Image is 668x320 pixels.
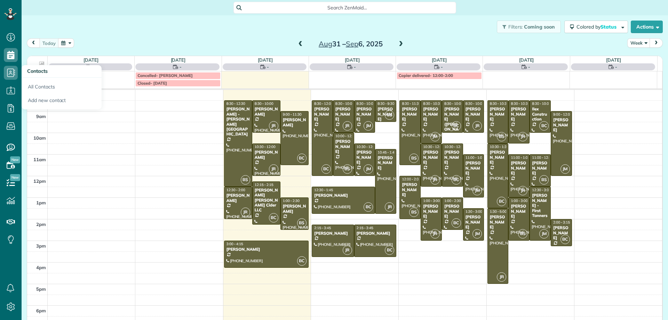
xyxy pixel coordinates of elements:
span: BC [385,245,394,255]
span: - [615,63,617,70]
div: [PERSON_NAME] [423,107,440,122]
span: JR [430,175,440,185]
span: 11:00 - 12:30 [532,155,553,160]
span: JR [241,208,250,217]
span: 2pm [36,221,46,227]
div: [PERSON_NAME] [510,204,527,219]
span: 12:30 - 1:45 [314,188,333,192]
span: JM [539,229,549,239]
div: [PERSON_NAME] [335,139,352,154]
span: Contacts [27,68,48,74]
div: [PERSON_NAME] [226,247,307,252]
span: New [10,174,20,181]
a: [DATE] [83,57,98,63]
span: 2:15 - 3:45 [314,226,331,230]
a: [DATE] [432,57,447,63]
span: JM [364,164,373,174]
span: 10:30 - 12:30 [444,145,465,149]
span: BC [560,235,570,244]
span: 8:30 - 10:00 [335,101,354,106]
span: 10:45 - 1:45 [377,150,396,155]
span: BC [452,175,461,185]
div: [PERSON_NAME] ([PERSON_NAME]) [PERSON_NAME] [444,107,461,151]
span: 8:30 - 11:30 [402,101,421,106]
span: 12:15 - 2:15 [255,182,273,187]
div: Ilex Construction [532,107,549,122]
span: JR [518,186,527,195]
div: [PERSON_NAME] [444,150,461,165]
span: 10:30 - 12:30 [423,145,444,149]
span: 10:00 - 12:00 [335,134,356,138]
span: Cancelled- [PERSON_NAME] [137,73,193,78]
span: BC [297,154,307,163]
span: 8:30 - 10:30 [490,101,509,106]
div: [PERSON_NAME] [314,231,352,236]
span: 12:30 - 2:00 [226,188,245,192]
span: JR [343,245,352,255]
span: BS [518,229,527,239]
span: BS [409,154,419,163]
a: [DATE] [606,57,621,63]
span: - [93,63,95,70]
span: JR [472,121,482,131]
span: BC [269,213,278,223]
span: JR [497,272,506,282]
span: - [528,63,530,70]
span: 11am [33,157,46,162]
span: JM [430,132,440,141]
div: [PERSON_NAME] [465,161,482,175]
a: [DATE] [345,57,360,63]
span: JM [364,121,373,131]
span: Copier delivered- 12:00-2:00 [399,73,453,78]
span: 1:00 - 2:30 [444,198,461,203]
span: 12:00 - 2:00 [402,177,421,181]
span: Closed- [DATE] [137,80,167,86]
span: BC [297,256,307,266]
div: [PERSON_NAME] [356,107,373,122]
span: 9:00 - 11:30 [283,112,302,117]
div: [PERSON_NAME] [423,204,440,219]
span: BC [452,121,461,131]
span: 9am [36,114,46,119]
span: Sep [346,39,358,48]
div: [PERSON_NAME] [465,107,482,122]
span: 8:30 - 9:30 [377,101,394,106]
span: 10:30 - 12:00 [255,145,276,149]
div: [PERSON_NAME] [510,107,527,122]
span: 1pm [36,200,46,205]
div: [PERSON_NAME] [356,150,373,165]
a: [DATE] [519,57,534,63]
h2: 31 – 6, 2025 [307,40,394,48]
span: BS [497,132,506,141]
span: BC [321,164,331,174]
span: 8:30 - 12:30 [226,101,245,106]
div: [PERSON_NAME] [401,182,419,197]
div: [PERSON_NAME] [254,150,278,160]
div: [PERSON_NAME] [314,193,373,198]
span: 8:30 - 10:00 [532,101,551,106]
span: BS [539,175,549,185]
div: [PERSON_NAME] [553,117,570,132]
button: Actions [631,21,663,33]
span: JR [430,229,440,239]
span: 3:00 - 4:15 [226,242,243,246]
span: Aug [319,39,332,48]
span: JR [269,121,278,131]
button: Week [627,38,650,48]
span: BS [385,110,394,120]
span: 5pm [36,286,46,292]
span: 1:30 - 5:00 [490,209,507,214]
div: [PERSON_NAME] [377,155,394,170]
button: today [39,38,59,48]
span: 1:00 - 2:30 [283,198,300,203]
div: [PERSON_NAME] - First Tanners [532,193,549,218]
span: JR [269,164,278,174]
span: 8:30 - 10:30 [511,101,530,106]
button: next [650,38,663,48]
span: 12pm [33,178,46,184]
span: 8:30 - 10:00 [255,101,273,106]
div: [PERSON_NAME] [490,150,507,165]
span: 11:00 - 1:00 [466,155,484,160]
span: BS [409,208,419,217]
div: [PERSON_NAME] [465,214,482,229]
